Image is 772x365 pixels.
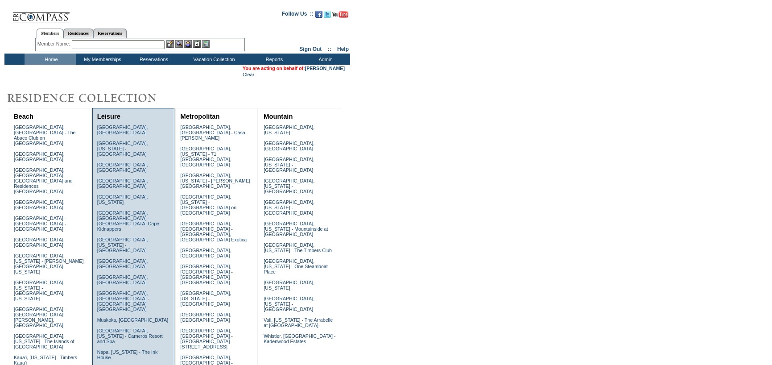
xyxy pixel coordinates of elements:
a: [GEOGRAPHIC_DATA], [US_STATE] - The Timbers Club [264,242,332,253]
td: Home [25,54,76,65]
a: [GEOGRAPHIC_DATA], [US_STATE] - [GEOGRAPHIC_DATA] [264,157,314,173]
img: Follow us on Twitter [324,11,331,18]
a: [GEOGRAPHIC_DATA], [GEOGRAPHIC_DATA] - [GEOGRAPHIC_DATA] [GEOGRAPHIC_DATA] [180,264,232,285]
img: Destinations by Exclusive Resorts [4,89,178,107]
td: My Memberships [76,54,127,65]
a: [GEOGRAPHIC_DATA], [GEOGRAPHIC_DATA] - [GEOGRAPHIC_DATA] [GEOGRAPHIC_DATA] [97,290,149,312]
img: i.gif [4,13,12,14]
a: [GEOGRAPHIC_DATA] - [GEOGRAPHIC_DATA][PERSON_NAME], [GEOGRAPHIC_DATA] [14,307,66,328]
a: Napa, [US_STATE] - The Ink House [97,349,158,360]
td: Vacation Collection [178,54,248,65]
a: Sign Out [299,46,322,52]
a: Clear [243,72,254,77]
a: [GEOGRAPHIC_DATA], [US_STATE] - [GEOGRAPHIC_DATA] [97,237,148,253]
a: [GEOGRAPHIC_DATA], [GEOGRAPHIC_DATA] [97,162,148,173]
a: [GEOGRAPHIC_DATA], [US_STATE] - Mountainside at [GEOGRAPHIC_DATA] [264,221,328,237]
a: [GEOGRAPHIC_DATA], [US_STATE] - [PERSON_NAME][GEOGRAPHIC_DATA] [180,173,250,189]
a: Muskoka, [GEOGRAPHIC_DATA] [97,317,168,323]
a: [GEOGRAPHIC_DATA], [US_STATE] - One Steamboat Place [264,258,328,274]
a: [GEOGRAPHIC_DATA], [GEOGRAPHIC_DATA] [97,124,148,135]
a: [GEOGRAPHIC_DATA], [US_STATE] - [GEOGRAPHIC_DATA] [264,199,314,216]
a: [GEOGRAPHIC_DATA], [GEOGRAPHIC_DATA] [14,199,65,210]
a: [GEOGRAPHIC_DATA], [US_STATE] - [PERSON_NAME][GEOGRAPHIC_DATA], [US_STATE] [14,253,84,274]
a: [GEOGRAPHIC_DATA], [US_STATE] - [GEOGRAPHIC_DATA] [264,178,314,194]
a: Follow us on Twitter [324,13,331,19]
td: Follow Us :: [282,10,314,21]
a: Vail, [US_STATE] - The Arrabelle at [GEOGRAPHIC_DATA] [264,317,333,328]
a: [GEOGRAPHIC_DATA], [GEOGRAPHIC_DATA] [97,258,148,269]
a: [GEOGRAPHIC_DATA], [US_STATE] [97,194,148,205]
a: [GEOGRAPHIC_DATA], [GEOGRAPHIC_DATA] [264,141,314,151]
a: Become our fan on Facebook [315,13,322,19]
a: Metropolitan [180,113,219,120]
img: View [175,40,183,48]
span: :: [328,46,331,52]
a: [GEOGRAPHIC_DATA], [US_STATE] [264,280,314,290]
a: Mountain [264,113,293,120]
a: [PERSON_NAME] [305,66,345,71]
a: [GEOGRAPHIC_DATA], [GEOGRAPHIC_DATA] [14,151,65,162]
td: Admin [299,54,350,65]
img: Reservations [193,40,201,48]
a: Subscribe to our YouTube Channel [332,13,348,19]
a: [GEOGRAPHIC_DATA], [GEOGRAPHIC_DATA] - [GEOGRAPHIC_DATA] Cape Kidnappers [97,210,159,232]
a: [GEOGRAPHIC_DATA], [US_STATE] - [GEOGRAPHIC_DATA] on [GEOGRAPHIC_DATA] [180,194,236,216]
a: [GEOGRAPHIC_DATA], [US_STATE] - [GEOGRAPHIC_DATA] [180,290,231,307]
a: [GEOGRAPHIC_DATA], [US_STATE] - [GEOGRAPHIC_DATA] [264,296,314,312]
a: [GEOGRAPHIC_DATA], [US_STATE] - Carneros Resort and Spa [97,328,163,344]
img: Become our fan on Facebook [315,11,322,18]
img: Subscribe to our YouTube Channel [332,11,348,18]
a: [GEOGRAPHIC_DATA], [GEOGRAPHIC_DATA] [180,248,231,258]
a: [GEOGRAPHIC_DATA], [GEOGRAPHIC_DATA] - [GEOGRAPHIC_DATA], [GEOGRAPHIC_DATA] Exotica [180,221,247,242]
img: b_calculator.gif [202,40,210,48]
a: Residences [63,29,93,38]
a: [GEOGRAPHIC_DATA], [GEOGRAPHIC_DATA] - [GEOGRAPHIC_DATA] and Residences [GEOGRAPHIC_DATA] [14,167,73,194]
td: Reports [248,54,299,65]
img: Impersonate [184,40,192,48]
a: Reservations [93,29,127,38]
a: [GEOGRAPHIC_DATA], [GEOGRAPHIC_DATA] - [GEOGRAPHIC_DATA][STREET_ADDRESS] [180,328,232,349]
a: [GEOGRAPHIC_DATA], [US_STATE] - The Islands of [GEOGRAPHIC_DATA] [14,333,74,349]
a: Members [37,29,64,38]
a: [GEOGRAPHIC_DATA], [GEOGRAPHIC_DATA] - Casa [PERSON_NAME] [180,124,245,141]
a: Whistler, [GEOGRAPHIC_DATA] - Kadenwood Estates [264,333,335,344]
a: [GEOGRAPHIC_DATA] - [GEOGRAPHIC_DATA] - [GEOGRAPHIC_DATA] [14,216,66,232]
span: You are acting on behalf of: [243,66,345,71]
td: Reservations [127,54,178,65]
a: [GEOGRAPHIC_DATA], [GEOGRAPHIC_DATA] [97,274,148,285]
a: [GEOGRAPHIC_DATA], [GEOGRAPHIC_DATA] [180,312,231,323]
a: [GEOGRAPHIC_DATA], [GEOGRAPHIC_DATA] - The Abaco Club on [GEOGRAPHIC_DATA] [14,124,76,146]
img: Compass Home [12,4,70,23]
a: Leisure [97,113,120,120]
a: [GEOGRAPHIC_DATA], [US_STATE] - [GEOGRAPHIC_DATA], [US_STATE] [14,280,65,301]
div: Member Name: [37,40,72,48]
a: [GEOGRAPHIC_DATA], [GEOGRAPHIC_DATA] [14,237,65,248]
a: [GEOGRAPHIC_DATA], [US_STATE] [264,124,314,135]
a: [GEOGRAPHIC_DATA], [US_STATE] - 71 [GEOGRAPHIC_DATA], [GEOGRAPHIC_DATA] [180,146,231,167]
img: b_edit.gif [166,40,174,48]
a: Beach [14,113,33,120]
a: Help [337,46,349,52]
a: [GEOGRAPHIC_DATA], [GEOGRAPHIC_DATA] [97,178,148,189]
a: [GEOGRAPHIC_DATA], [US_STATE] - [GEOGRAPHIC_DATA] [97,141,148,157]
